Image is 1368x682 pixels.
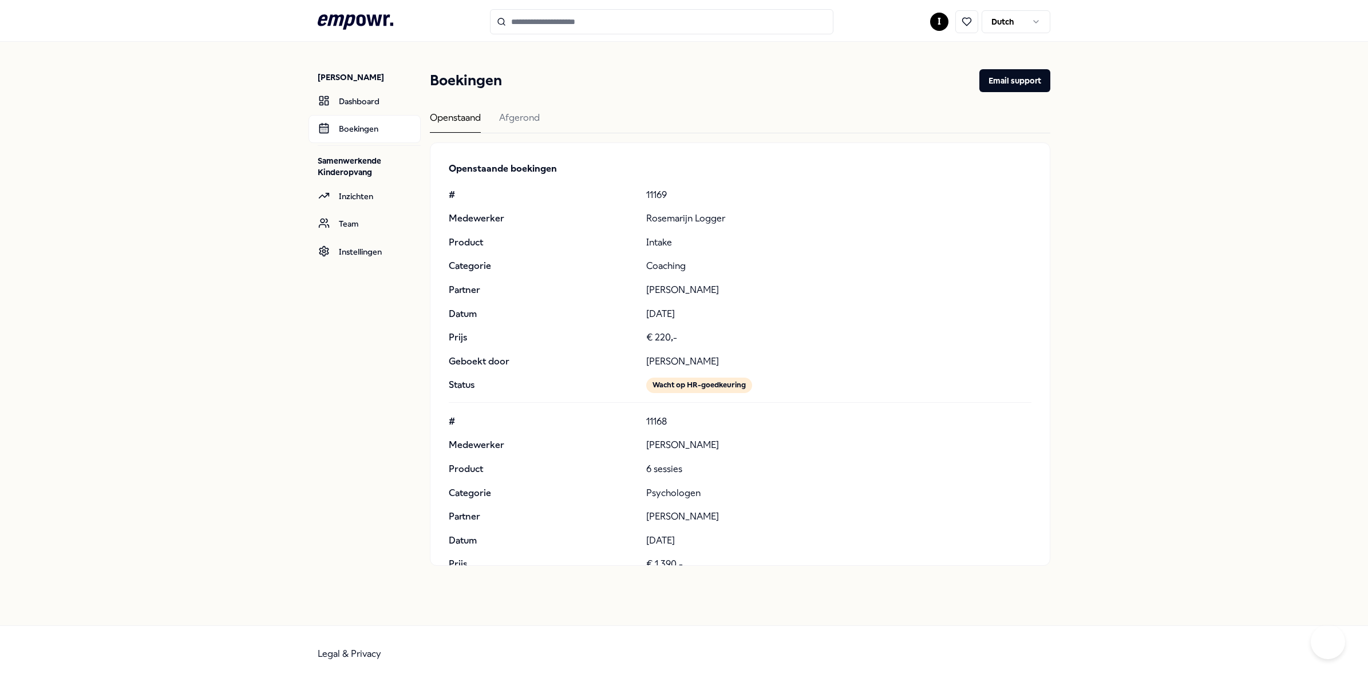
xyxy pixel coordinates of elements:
[449,533,637,548] p: Datum
[449,283,637,298] p: Partner
[309,210,421,237] a: Team
[449,354,637,369] p: Geboekt door
[430,110,481,133] div: Openstaand
[449,259,637,273] p: Categorie
[646,354,1031,369] p: [PERSON_NAME]
[646,283,1031,298] p: [PERSON_NAME]
[449,307,637,322] p: Datum
[318,72,421,83] p: [PERSON_NAME]
[318,648,381,659] a: Legal & Privacy
[646,211,1031,226] p: Rosemarijn Logger
[979,69,1050,92] button: Email support
[309,88,421,115] a: Dashboard
[309,115,421,142] a: Boekingen
[646,235,1031,250] p: Intake
[318,155,421,178] p: Samenwerkende Kinderopvang
[646,557,1031,572] p: € 1.390,-
[646,259,1031,273] p: Coaching
[449,438,637,453] p: Medewerker
[449,161,1031,176] p: Openstaande boekingen
[646,486,1031,501] p: Psychologen
[499,110,540,133] div: Afgerond
[646,533,1031,548] p: [DATE]
[646,509,1031,524] p: [PERSON_NAME]
[449,462,637,477] p: Product
[646,307,1031,322] p: [DATE]
[646,188,1031,203] p: 11169
[430,69,502,92] h1: Boekingen
[309,238,421,265] a: Instellingen
[449,211,637,226] p: Medewerker
[449,509,637,524] p: Partner
[449,486,637,501] p: Categorie
[449,235,637,250] p: Product
[646,378,752,392] div: Wacht op HR-goedkeuring
[646,330,1031,345] p: € 220,-
[309,183,421,210] a: Inzichten
[646,414,1031,429] p: 11168
[930,13,948,31] button: I
[1311,625,1345,659] iframe: Help Scout Beacon - Open
[449,330,637,345] p: Prijs
[490,9,833,34] input: Search for products, categories or subcategories
[449,378,637,392] p: Status
[449,414,637,429] p: #
[646,462,1031,477] p: 6 sessies
[646,438,1031,453] p: [PERSON_NAME]
[449,188,637,203] p: #
[449,557,637,572] p: Prijs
